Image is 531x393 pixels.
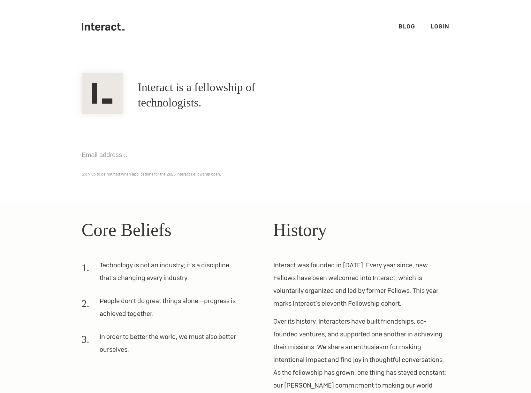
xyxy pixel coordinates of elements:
h2: Core Beliefs [82,216,258,243]
li: In order to better the world, we must also better ourselves. [82,330,243,361]
img: Interact Logo [82,73,123,114]
li: Technology is not an industry; it’s a discipline that’s changing every industry. [82,259,243,289]
input: Email address... [82,145,235,165]
a: Blog [398,23,415,30]
h2: History [273,216,450,243]
h1: Interact is a fellowship of technologists. [138,80,310,111]
a: Login [430,23,450,30]
li: People don’t do great things alone—progress is achieved together. [82,295,243,325]
p: Interact was founded in [DATE]. Every year since, new Fellows have been welcomed into Interact, w... [273,259,450,310]
p: Sign-up to be notified when applications for the 2025 Interact Fellowship open. [82,170,450,178]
